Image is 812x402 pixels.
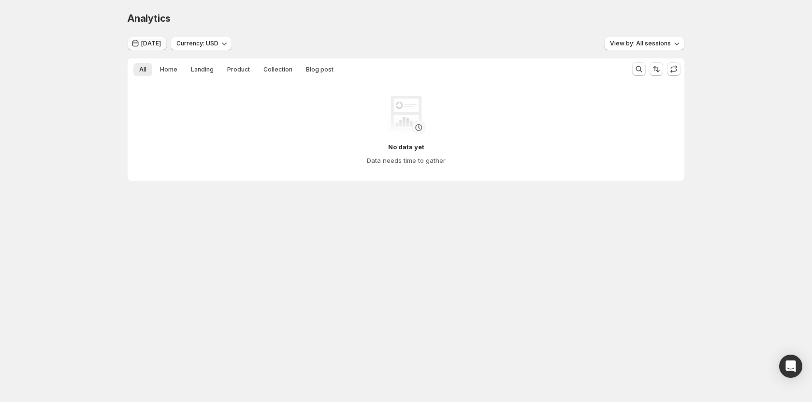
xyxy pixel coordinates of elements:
span: Analytics [128,13,171,24]
span: Blog post [306,66,333,73]
button: [DATE] [128,37,167,50]
img: No data yet [387,96,425,134]
span: Landing [191,66,214,73]
span: Collection [263,66,292,73]
button: Search and filter results [632,62,646,76]
h4: No data yet [388,142,424,152]
span: View by: All sessions [610,40,671,47]
div: Open Intercom Messenger [779,355,802,378]
h4: Data needs time to gather [367,156,446,165]
button: View by: All sessions [604,37,684,50]
span: All [139,66,146,73]
span: Home [160,66,177,73]
span: [DATE] [141,40,161,47]
span: Product [227,66,250,73]
button: Sort the results [650,62,663,76]
button: Currency: USD [171,37,232,50]
span: Currency: USD [176,40,218,47]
